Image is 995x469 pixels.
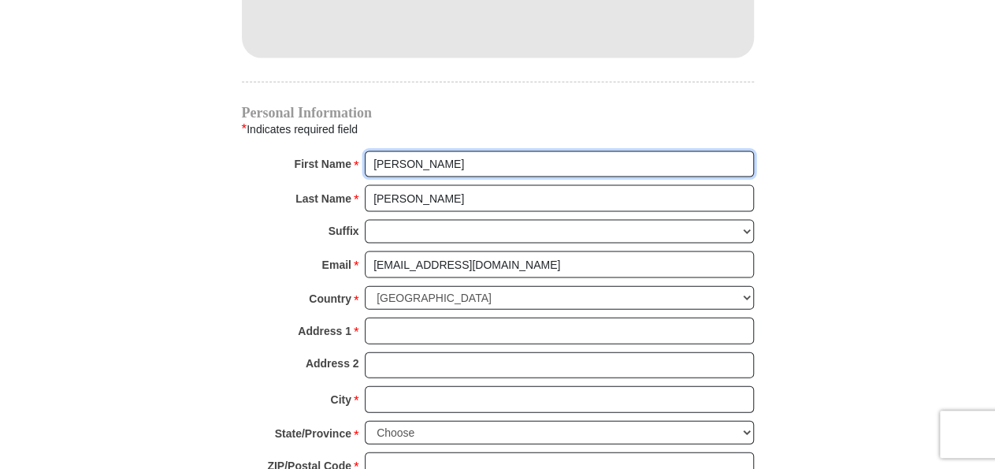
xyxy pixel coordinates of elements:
strong: Country [309,287,351,309]
div: Indicates required field [242,118,754,139]
strong: Address 2 [306,352,359,374]
strong: Address 1 [298,319,351,341]
h4: Personal Information [242,106,754,118]
strong: Email [322,253,351,275]
strong: Suffix [329,219,359,241]
strong: City [330,388,351,410]
strong: State/Province [275,422,351,444]
strong: Last Name [295,187,351,209]
strong: First Name [295,152,351,174]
